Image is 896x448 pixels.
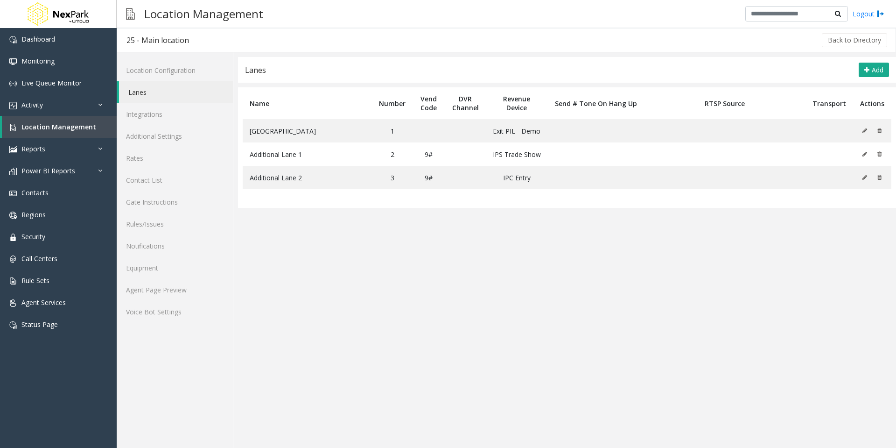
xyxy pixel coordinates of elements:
td: Exit PIL - Demo [486,119,548,142]
span: Monitoring [21,57,55,65]
span: Dashboard [21,35,55,43]
a: Rules/Issues [117,213,233,235]
div: Lanes [245,64,266,76]
span: [GEOGRAPHIC_DATA] [250,127,316,135]
span: Live Queue Monitor [21,78,82,87]
th: Transport [805,87,853,119]
a: Logout [853,9,884,19]
span: Status Page [21,320,58,329]
th: Vend Code [413,87,445,119]
img: 'icon' [9,146,17,153]
img: 'icon' [9,168,17,175]
img: 'icon' [9,80,17,87]
th: RTSP Source [644,87,805,119]
td: 9# [413,166,445,189]
img: 'icon' [9,277,17,285]
span: Contacts [21,188,49,197]
th: Number [372,87,413,119]
span: Agent Services [21,298,66,307]
a: Lanes [119,81,233,103]
a: Rates [117,147,233,169]
span: Additional Lane 2 [250,173,302,182]
span: Additional Lane 1 [250,150,302,159]
th: Actions [853,87,891,119]
span: Regions [21,210,46,219]
span: Power BI Reports [21,166,75,175]
th: DVR Channel [445,87,486,119]
img: 'icon' [9,234,17,241]
img: 'icon' [9,212,17,219]
span: Add [872,65,883,74]
div: 25 - Main location [126,34,189,46]
a: Integrations [117,103,233,125]
a: Agent Page Preview [117,279,233,301]
a: Notifications [117,235,233,257]
button: Back to Directory [822,33,887,47]
td: 3 [372,166,413,189]
a: Contact List [117,169,233,191]
a: Location Configuration [117,59,233,81]
span: Call Centers [21,254,57,263]
td: IPC Entry [486,166,548,189]
img: 'icon' [9,58,17,65]
td: 2 [372,142,413,166]
h3: Location Management [140,2,268,25]
img: 'icon' [9,36,17,43]
td: 9# [413,142,445,166]
img: 'icon' [9,190,17,197]
th: Revenue Device [486,87,548,119]
span: Security [21,232,45,241]
img: 'icon' [9,102,17,109]
span: Rule Sets [21,276,49,285]
img: logout [877,9,884,19]
a: Equipment [117,257,233,279]
img: pageIcon [126,2,135,25]
button: Add [859,63,889,78]
img: 'icon' [9,299,17,307]
a: Gate Instructions [117,191,233,213]
td: IPS Trade Show [486,142,548,166]
span: Reports [21,144,45,153]
th: Name [243,87,372,119]
img: 'icon' [9,321,17,329]
span: Activity [21,100,43,109]
a: Voice Bot Settings [117,301,233,323]
th: Send # Tone On Hang Up [548,87,644,119]
a: Location Management [2,116,117,138]
span: Location Management [21,122,96,131]
a: Additional Settings [117,125,233,147]
img: 'icon' [9,256,17,263]
img: 'icon' [9,124,17,131]
td: 1 [372,119,413,142]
